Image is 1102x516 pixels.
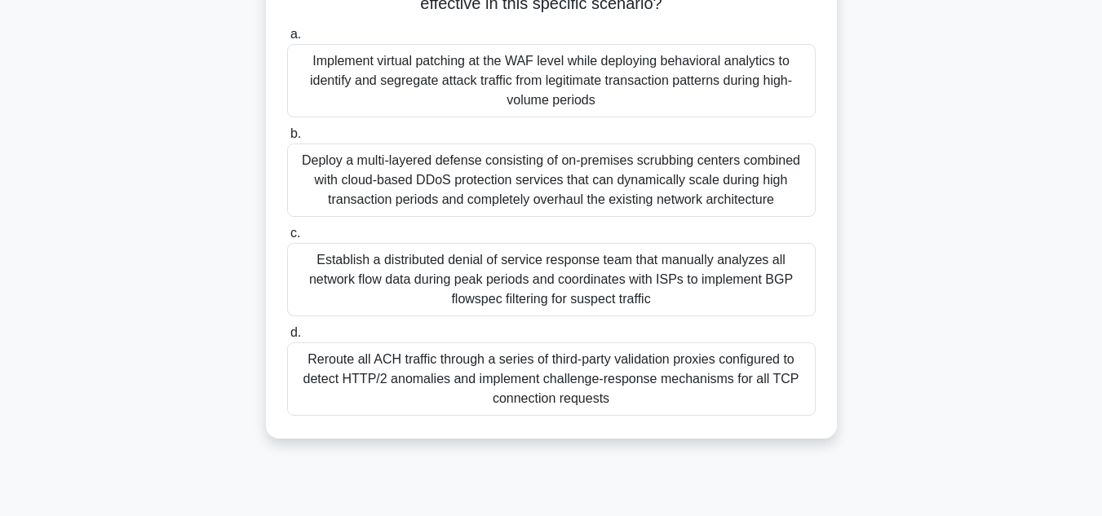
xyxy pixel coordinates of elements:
[287,44,816,117] div: Implement virtual patching at the WAF level while deploying behavioral analytics to identify and ...
[290,126,301,140] span: b.
[290,226,300,240] span: c.
[287,143,816,217] div: Deploy a multi-layered defense consisting of on-premises scrubbing centers combined with cloud-ba...
[287,342,816,416] div: Reroute all ACH traffic through a series of third-party validation proxies configured to detect H...
[290,325,301,339] span: d.
[290,27,301,41] span: a.
[287,243,816,316] div: Establish a distributed denial of service response team that manually analyzes all network flow d...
